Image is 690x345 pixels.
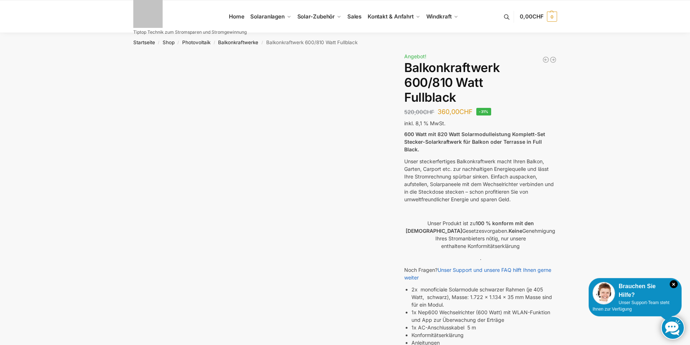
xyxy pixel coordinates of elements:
[423,109,434,115] span: CHF
[163,39,175,45] a: Shop
[368,13,414,20] span: Kontakt & Anfahrt
[404,157,557,203] p: Unser steckerfertiges Balkonkraftwerk macht Ihren Balkon, Garten, Carport etc. zur nachhaltigen E...
[250,13,285,20] span: Solaranlagen
[547,12,557,22] span: 0
[133,52,388,192] img: Balkonkraftwerk 600/810 Watt Fullblack 1
[120,33,570,52] nav: Breadcrumb
[404,60,557,105] h1: Balkonkraftwerk 600/810 Watt Fullblack
[262,202,284,226] img: NEP 800 Drosselbar auf 600 Watt
[459,108,473,115] span: CHF
[532,13,544,20] span: CHF
[438,108,473,115] bdi: 360,00
[404,120,446,126] span: inkl. 8,1 % MwSt.
[404,109,434,115] bdi: 520,00
[411,286,557,308] li: 2x monoficiale Solarmodule schwarzer Rahmen (je 405 Watt, schwarz), Masse: 1.722 x 1.134 x 35 mm ...
[593,300,669,312] span: Unser Support-Team steht Ihnen zur Verfügung
[593,282,615,304] img: Customer service
[426,13,452,20] span: Windkraft
[347,13,362,20] span: Sales
[182,39,210,45] a: Photovoltaik
[210,40,218,46] span: /
[411,324,557,331] li: 1x AC-Anschlusskabel 5 m
[188,214,210,226] img: 2 Balkonkraftwerke
[476,108,491,115] span: -31%
[213,201,234,226] img: TommaTech Vorderseite
[175,40,182,46] span: /
[542,56,549,63] a: Balkonkraftwerk 445/600 Watt Bificial
[155,40,163,46] span: /
[364,0,423,33] a: Kontakt & Anfahrt
[404,254,557,262] p: .
[423,0,461,33] a: Windkraft
[237,197,259,226] img: Anschlusskabel-3meter_schweizer-stecker
[520,13,543,20] span: 0,00
[247,0,294,33] a: Solaranlagen
[520,6,557,28] a: 0,00CHF 0
[297,13,335,20] span: Solar-Zubehör
[404,131,545,152] strong: 600 Watt mit 820 Watt Solarmodulleistung Komplett-Set Stecker-Solarkraftwerk für Balkon oder Terr...
[406,220,534,234] strong: 100 % konform mit den [DEMOGRAPHIC_DATA]
[287,212,308,226] img: Balkonkraftwerk 600/810 Watt Fullblack – Bild 5
[404,53,426,59] span: Angebot!
[411,308,557,324] li: 1x Nep600 Wechselrichter (600 Watt) mit WLAN-Funktion und App zur Überwachung der Erträge
[404,267,551,281] a: Unser Support und unsere FAQ hilft Ihnen gerne weiter
[670,280,678,288] i: Schließen
[133,39,155,45] a: Startseite
[258,40,266,46] span: /
[133,30,247,34] p: Tiptop Technik zum Stromsparen und Stromgewinnung
[344,0,364,33] a: Sales
[549,56,557,63] a: Balkonkraftwerk 405/600 Watt erweiterbar
[509,228,522,234] strong: Keine
[404,219,557,250] p: Unser Produkt ist zu Gesetzesvorgaben. Genehmigung Ihres Stromanbieters nötig, nur unsere enthalt...
[387,52,641,342] img: Balkonkraftwerk 600/810 Watt Fullblack 3
[593,282,678,299] div: Brauchen Sie Hilfe?
[294,0,344,33] a: Solar-Zubehör
[404,266,557,281] p: Noch Fragen?
[311,195,333,226] img: Balkonkraftwerk 600/810 Watt Fullblack – Bild 6
[411,331,557,339] li: Konformitätserklärung
[218,39,258,45] a: Balkonkraftwerke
